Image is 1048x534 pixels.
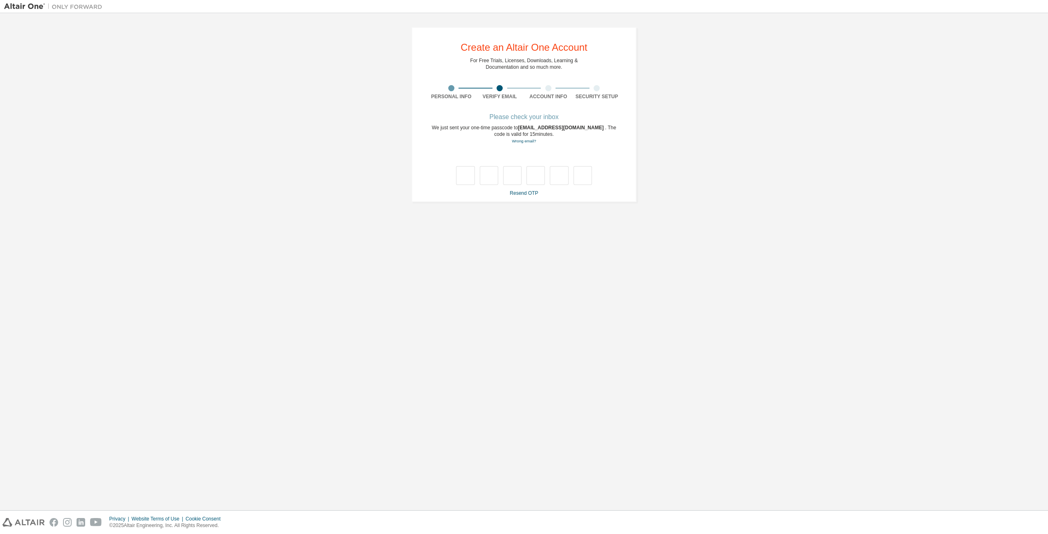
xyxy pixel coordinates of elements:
[2,518,45,527] img: altair_logo.svg
[63,518,72,527] img: instagram.svg
[131,516,185,522] div: Website Terms of Use
[4,2,106,11] img: Altair One
[476,93,524,100] div: Verify Email
[427,115,621,119] div: Please check your inbox
[518,125,605,131] span: [EMAIL_ADDRESS][DOMAIN_NAME]
[470,57,578,70] div: For Free Trials, Licenses, Downloads, Learning & Documentation and so much more.
[77,518,85,527] img: linkedin.svg
[109,516,131,522] div: Privacy
[90,518,102,527] img: youtube.svg
[185,516,225,522] div: Cookie Consent
[427,124,621,144] div: We just sent your one-time passcode to . The code is valid for 15 minutes.
[573,93,621,100] div: Security Setup
[50,518,58,527] img: facebook.svg
[512,139,536,143] a: Go back to the registration form
[510,190,538,196] a: Resend OTP
[524,93,573,100] div: Account Info
[109,522,226,529] p: © 2025 Altair Engineering, Inc. All Rights Reserved.
[427,93,476,100] div: Personal Info
[461,43,587,52] div: Create an Altair One Account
